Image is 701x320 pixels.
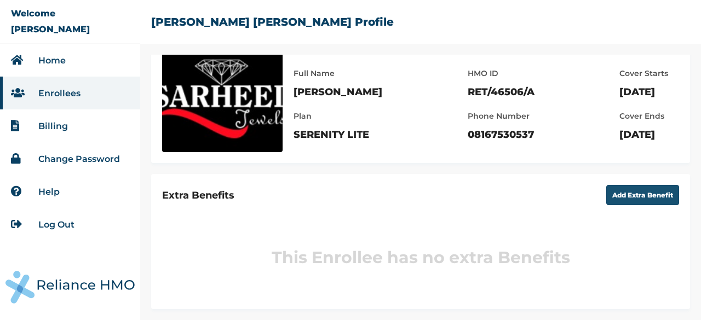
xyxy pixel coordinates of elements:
[38,55,66,66] a: Home
[162,189,234,201] h2: Extra Benefits
[38,88,81,98] a: Enrollees
[294,128,382,141] p: SERENITY LITE
[162,32,283,152] img: Enrollee
[294,67,382,80] p: Full Name
[619,128,668,141] p: [DATE]
[38,121,68,131] a: Billing
[5,271,135,304] img: RelianceHMO's Logo
[38,219,74,230] a: Log Out
[619,67,668,80] p: Cover Starts
[294,109,382,123] p: Plan
[294,85,382,98] p: [PERSON_NAME]
[468,109,535,123] p: Phone Number
[38,187,60,197] a: Help
[261,231,581,284] h3: This Enrollee has no extra Benefits
[11,24,90,34] p: [PERSON_NAME]
[619,85,668,98] p: [DATE]
[468,85,535,98] p: RET/46506/A
[11,8,55,19] p: Welcome
[468,67,535,80] p: HMO ID
[606,185,679,205] button: Add Extra Benefit
[468,128,535,141] p: 08167530537
[151,15,394,28] h2: [PERSON_NAME] [PERSON_NAME] Profile
[619,109,668,123] p: Cover Ends
[38,154,120,164] a: Change Password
